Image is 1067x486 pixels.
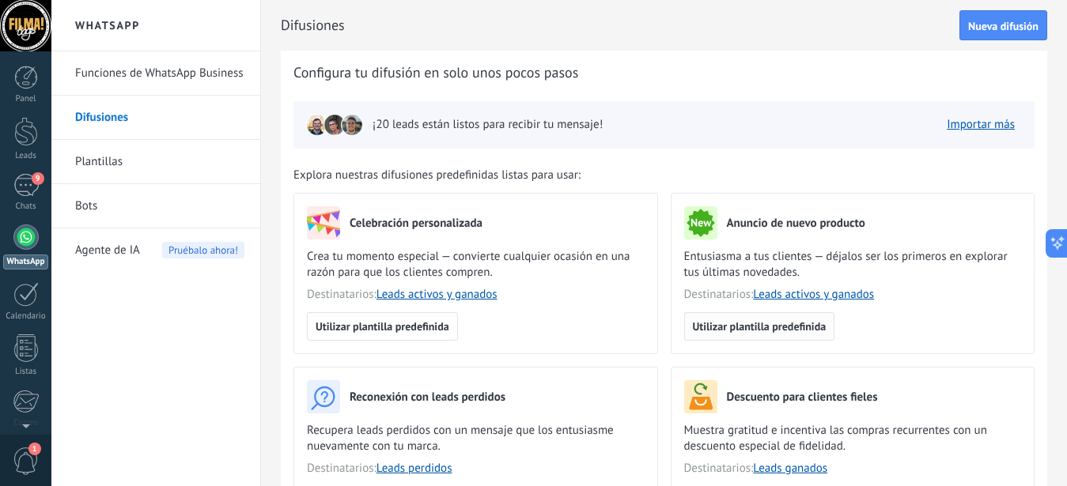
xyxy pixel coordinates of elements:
span: Muestra gratitud e incentiva las compras recurrentes con un descuento especial de fidelidad. [684,423,1022,454]
button: Utilizar plantilla predefinida [307,312,458,341]
a: Plantillas [75,140,244,184]
span: Pruébalo ahora! [162,242,244,258]
span: Destinatarios: [307,287,645,303]
h3: Celebración personalizada [350,216,482,231]
li: Bots [51,184,260,228]
div: WhatsApp [3,254,48,269]
span: Destinatarios: [307,461,645,477]
div: Panel [3,94,49,104]
h3: Descuento para clientes fieles [727,390,878,405]
img: leadIcon [306,114,328,136]
h3: Anuncio de nuevo producto [727,216,865,231]
span: Utilizar plantilla predefinida [693,321,827,332]
span: Destinatarios: [684,461,1022,477]
li: Agente de IA [51,228,260,272]
span: Agente de IA [75,228,140,273]
div: Calendario [3,311,49,322]
h3: Reconexión con leads perdidos [350,390,505,405]
li: Difusiones [51,96,260,140]
span: Explora nuestras difusiones predefinidas listas para usar: [293,168,581,183]
span: Configura tu difusión en solo unos pocos pasos [293,63,578,82]
span: Destinatarios: [684,287,1022,303]
span: 9 [32,172,44,185]
a: Bots [75,184,244,228]
h2: Difusiones [281,9,959,41]
a: Leads ganados [753,461,827,476]
a: Leads activos y ganados [753,287,874,302]
li: Plantillas [51,140,260,184]
button: Utilizar plantilla predefinida [684,312,835,341]
li: Funciones de WhatsApp Business [51,51,260,96]
span: Utilizar plantilla predefinida [316,321,449,332]
span: Recupera leads perdidos con un mensaje que los entusiasme nuevamente con tu marca. [307,423,645,454]
a: Funciones de WhatsApp Business [75,51,244,96]
span: ¡20 leads están listos para recibir tu mensaje! [373,117,603,133]
a: Leads perdidos [376,461,452,476]
a: Leads activos y ganados [376,287,498,302]
img: leadIcon [341,114,363,136]
span: Nueva difusión [968,21,1039,32]
div: Chats [3,202,49,212]
a: Agente de IAPruébalo ahora! [75,228,244,273]
div: Leads [3,151,49,161]
span: Entusiasma a tus clientes — déjalos ser los primeros en explorar tus últimas novedades. [684,249,1022,281]
div: Listas [3,367,49,377]
span: Crea tu momento especial — convierte cualquier ocasión en una razón para que los clientes compren. [307,249,645,281]
span: 1 [28,443,41,455]
a: Importar más [947,117,1015,132]
a: Difusiones [75,96,244,140]
button: Importar más [940,113,1022,137]
button: Nueva difusión [959,10,1047,40]
img: leadIcon [324,114,346,136]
